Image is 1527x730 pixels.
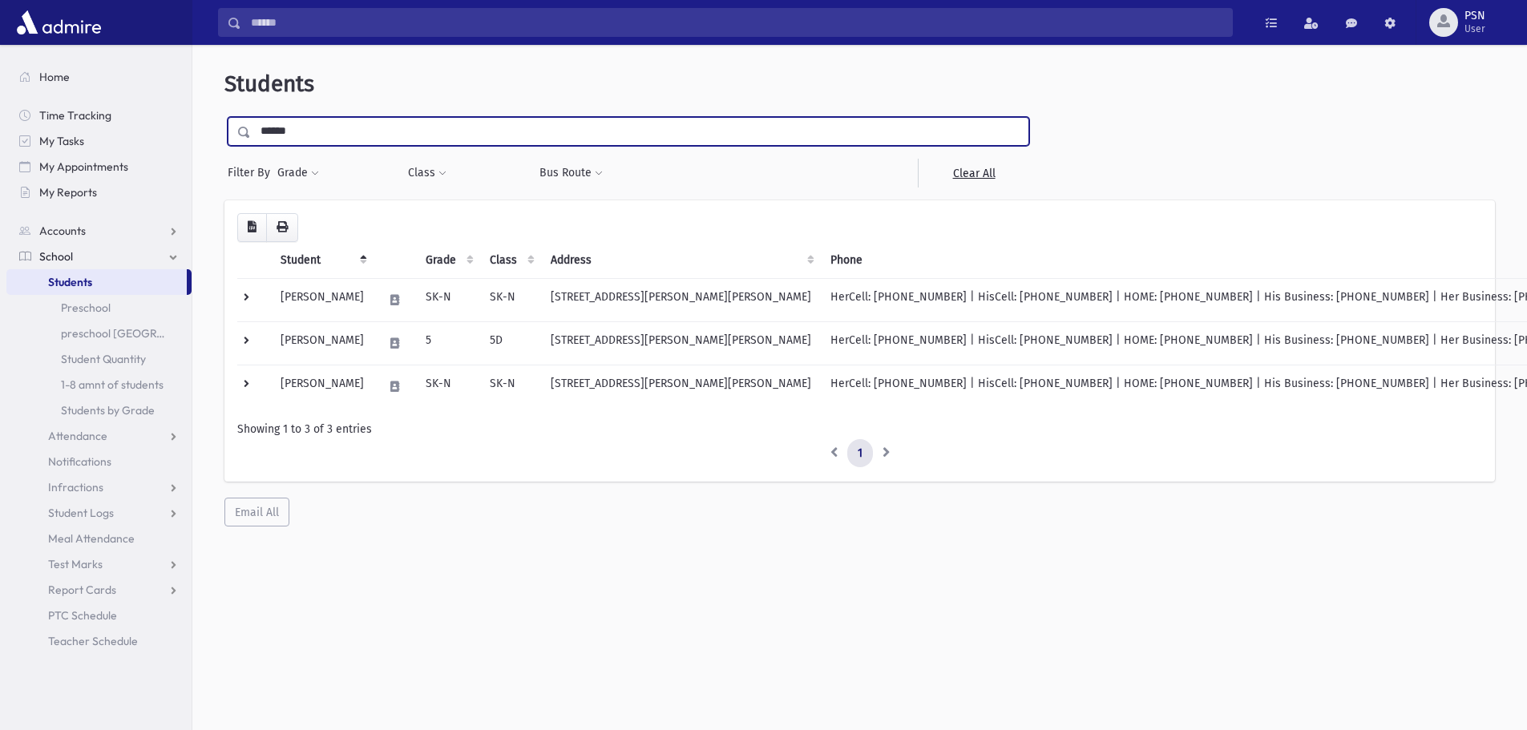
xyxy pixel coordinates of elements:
a: preschool [GEOGRAPHIC_DATA] [6,321,192,346]
a: PTC Schedule [6,603,192,628]
th: Student: activate to sort column descending [271,242,374,279]
span: User [1464,22,1485,35]
a: Attendance [6,423,192,449]
a: Students [6,269,187,295]
button: Class [407,159,447,188]
div: Showing 1 to 3 of 3 entries [237,421,1482,438]
a: Teacher Schedule [6,628,192,654]
span: Filter By [228,164,277,181]
a: Home [6,64,192,90]
input: Search [241,8,1232,37]
th: Address: activate to sort column ascending [541,242,821,279]
span: Notifications [48,454,111,469]
button: Bus Route [539,159,604,188]
a: Test Marks [6,551,192,577]
td: SK-N [416,278,480,321]
span: School [39,249,73,264]
a: 1-8 amnt of students [6,372,192,397]
td: SK-N [480,365,541,408]
span: Time Tracking [39,108,111,123]
span: Infractions [48,480,103,494]
a: Preschool [6,295,192,321]
a: Notifications [6,449,192,474]
span: My Reports [39,185,97,200]
td: [STREET_ADDRESS][PERSON_NAME][PERSON_NAME] [541,365,821,408]
td: [PERSON_NAME] [271,321,374,365]
span: PSN [1464,10,1485,22]
td: SK-N [416,365,480,408]
a: Student Logs [6,500,192,526]
td: [STREET_ADDRESS][PERSON_NAME][PERSON_NAME] [541,321,821,365]
span: PTC Schedule [48,608,117,623]
td: [STREET_ADDRESS][PERSON_NAME][PERSON_NAME] [541,278,821,321]
img: AdmirePro [13,6,105,38]
a: My Reports [6,179,192,205]
a: 1 [847,439,873,468]
a: Accounts [6,218,192,244]
th: Grade: activate to sort column ascending [416,242,480,279]
a: Students by Grade [6,397,192,423]
span: Report Cards [48,583,116,597]
span: My Tasks [39,134,84,148]
a: Time Tracking [6,103,192,128]
button: Email All [224,498,289,526]
td: [PERSON_NAME] [271,278,374,321]
a: Clear All [918,159,1029,188]
span: Teacher Schedule [48,634,138,648]
button: CSV [237,213,267,242]
td: [PERSON_NAME] [271,365,374,408]
span: Attendance [48,429,107,443]
span: Student Logs [48,506,114,520]
td: 5D [480,321,541,365]
a: Report Cards [6,577,192,603]
span: Students [224,71,314,97]
span: Students [48,275,92,289]
a: My Tasks [6,128,192,154]
td: 5 [416,321,480,365]
a: School [6,244,192,269]
span: Meal Attendance [48,531,135,546]
a: Student Quantity [6,346,192,372]
span: My Appointments [39,159,128,174]
button: Print [266,213,298,242]
th: Class: activate to sort column ascending [480,242,541,279]
span: Home [39,70,70,84]
span: Test Marks [48,557,103,571]
button: Grade [277,159,320,188]
a: Infractions [6,474,192,500]
a: Meal Attendance [6,526,192,551]
span: Accounts [39,224,86,238]
td: SK-N [480,278,541,321]
a: My Appointments [6,154,192,179]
